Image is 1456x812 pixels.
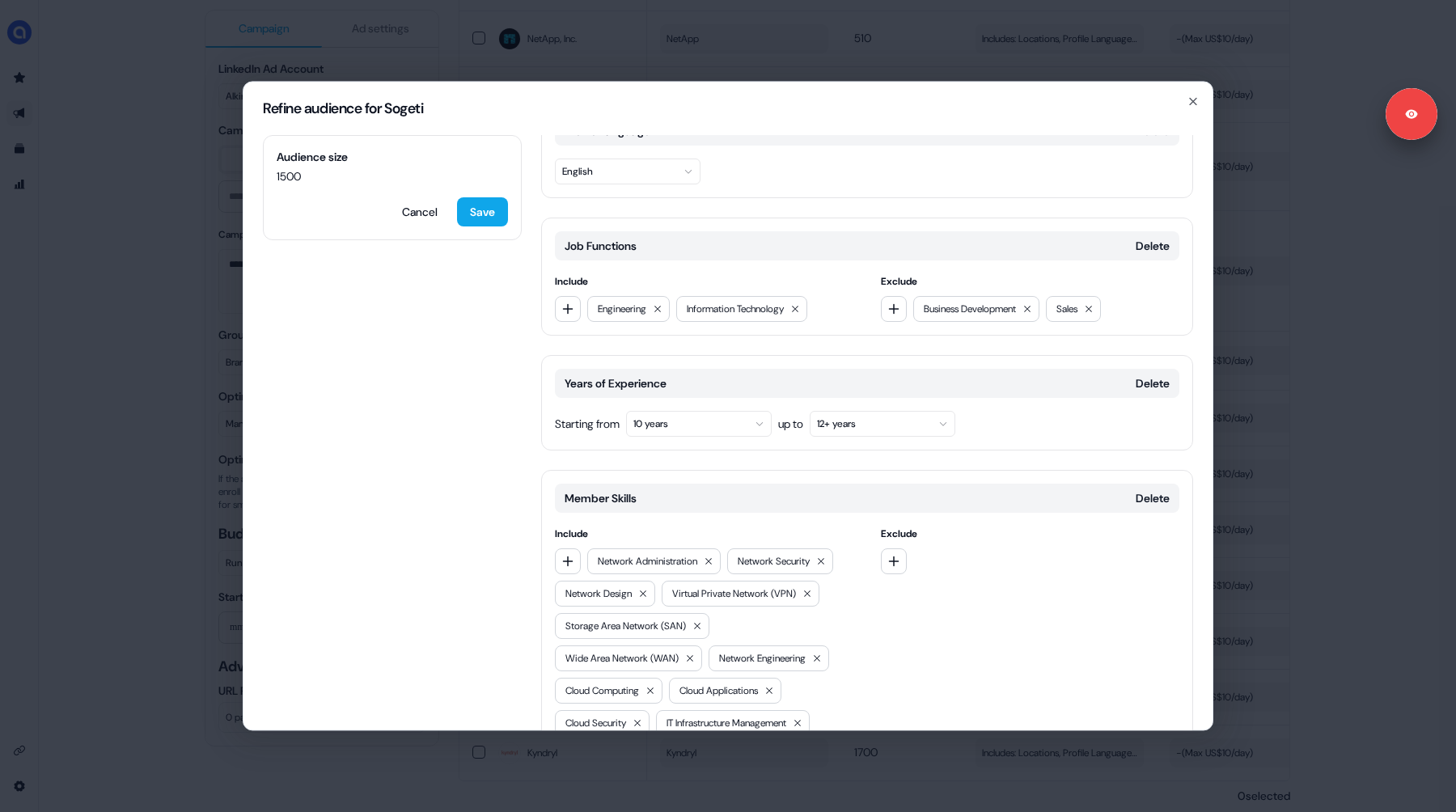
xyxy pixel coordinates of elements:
span: Sales [1056,301,1077,317]
span: Cloud Applications [679,683,758,699]
span: Job Functions [565,238,637,254]
button: English [555,159,700,184]
span: Cloud Computing [565,683,639,699]
span: Exclude [881,273,1180,290]
span: Member Skills [565,490,637,506]
h2: Refine audience for Sogeti [263,101,1193,116]
span: Include [555,273,854,290]
span: Engineering [598,301,646,317]
span: Network Administration [598,553,697,569]
span: Virtual Private Network (VPN) [672,586,796,602]
span: 1500 [277,168,508,184]
span: Network Engineering [719,650,806,666]
button: Delete [1136,490,1170,506]
button: Delete [1136,238,1170,254]
span: Include [555,526,854,542]
span: Storage Area Network (SAN) [565,618,686,634]
span: Cloud Security [565,715,626,731]
span: Business Development [924,301,1016,317]
button: Cancel [389,197,451,226]
span: Wide Area Network (WAN) [565,650,679,666]
span: IT Infrastructure Management [667,715,786,731]
button: 12+ years [810,411,955,437]
button: Save [457,197,508,226]
span: Exclude [881,526,1180,542]
span: Network Design [565,586,632,602]
span: Network Security [738,553,810,569]
span: up to [778,416,803,432]
span: Audience size [277,149,508,165]
span: Starting from [555,416,620,432]
span: Years of Experience [565,375,667,391]
button: 10 years [626,411,772,437]
span: Information Technology [687,301,784,317]
button: Delete [1136,375,1170,391]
